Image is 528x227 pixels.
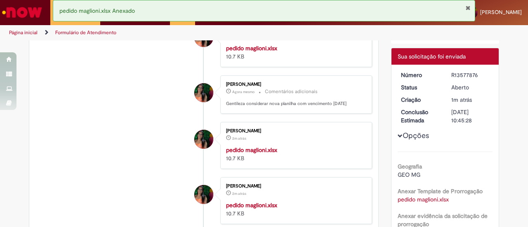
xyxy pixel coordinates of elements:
span: 2m atrás [232,136,246,141]
a: Formulário de Atendimento [55,29,116,36]
div: Rafaela Silva De Souza [194,83,213,102]
small: Comentários adicionais [265,88,318,95]
div: 29/09/2025 15:45:25 [451,96,490,104]
span: pedido maglioni.xlsx Anexado [59,7,135,14]
dt: Conclusão Estimada [395,108,445,124]
span: Sua solicitação foi enviada [398,53,466,60]
div: 10.7 KB [226,146,363,162]
time: 29/09/2025 15:46:24 [232,89,255,94]
dt: Criação [395,96,445,104]
div: Rafaela Silva De Souza [194,185,213,204]
div: 10.7 KB [226,44,363,61]
b: Anexar Template de Prorrogação [398,187,483,195]
p: Gentileza considerar nova planilha com vencimento [DATE] [226,101,363,107]
div: [PERSON_NAME] [226,184,363,189]
span: [PERSON_NAME] [480,9,522,16]
a: Download de pedido maglioni.xlsx [398,196,449,203]
span: Agora mesmo [232,89,255,94]
div: [PERSON_NAME] [226,82,363,87]
img: ServiceNow [1,4,43,21]
div: [PERSON_NAME] [226,129,363,133]
dt: Número [395,71,445,79]
time: 29/09/2025 15:44:40 [232,136,246,141]
span: 1m atrás [451,96,472,103]
ul: Trilhas de página [6,25,346,40]
time: 29/09/2025 15:44:37 [232,191,246,196]
div: [DATE] 10:45:28 [451,108,490,124]
dt: Status [395,83,445,91]
div: Rafaela Silva De Souza [194,130,213,149]
span: GEO MG [398,171,420,178]
b: Geografia [398,163,422,170]
button: Fechar Notificação [465,5,471,11]
time: 29/09/2025 15:45:25 [451,96,472,103]
a: pedido maglioni.xlsx [226,201,277,209]
a: Página inicial [9,29,38,36]
a: pedido maglioni.xlsx [226,44,277,52]
span: 2m atrás [232,191,246,196]
div: R13577876 [451,71,490,79]
div: Aberto [451,83,490,91]
div: 10.7 KB [226,201,363,218]
a: pedido maglioni.xlsx [226,146,277,154]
